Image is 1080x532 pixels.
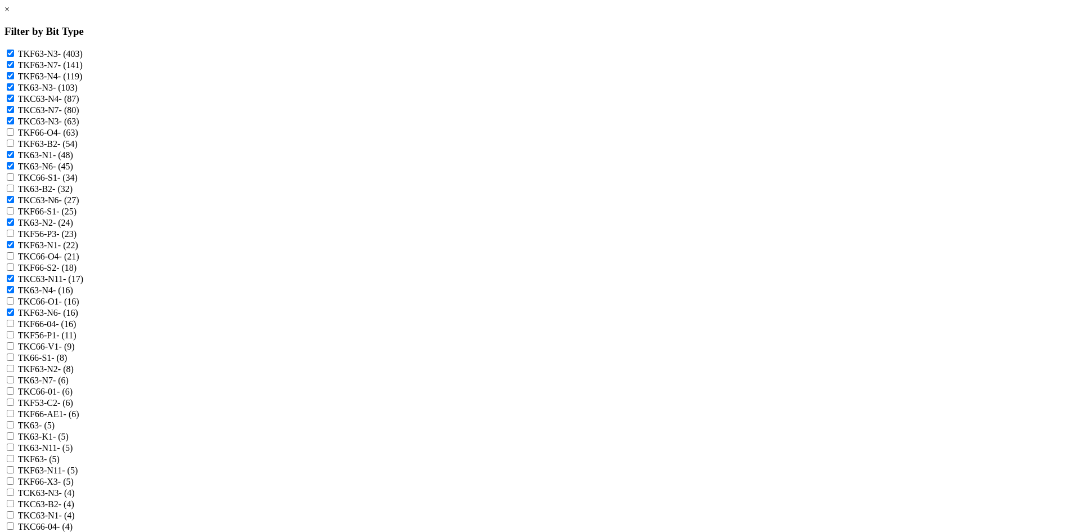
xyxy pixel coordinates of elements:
[4,25,1075,38] h3: Filter by Bit Type
[59,342,75,351] span: - (9)
[53,375,69,385] span: - (6)
[57,443,73,453] span: - (5)
[58,308,78,318] span: - (16)
[18,71,83,81] label: TKF63-N4
[18,297,79,306] label: TKC66-O1
[57,139,78,149] span: - (54)
[18,173,78,182] label: TKC66-S1
[18,466,78,475] label: TKF63-N11
[18,263,76,272] label: TKF66-S2
[18,488,75,498] label: TCK63-N3
[4,5,10,14] a: ×
[18,49,83,59] label: TKF63-N3
[18,184,73,194] label: TK63-B2
[59,511,75,520] span: - (4)
[18,218,73,227] label: TK63-N2
[64,409,79,419] span: - (6)
[18,240,78,250] label: TKF63-N1
[58,240,78,250] span: - (22)
[63,274,83,284] span: - (17)
[18,319,76,329] label: TKF66-04
[18,342,75,351] label: TKC66-V1
[18,522,73,531] label: TKC66-04
[59,488,75,498] span: - (4)
[56,229,76,239] span: - (23)
[18,207,76,216] label: TKF66-S1
[59,297,79,306] span: - (16)
[57,173,78,182] span: - (34)
[18,421,55,430] label: TK63
[18,83,78,92] label: TK63-N3
[18,195,79,205] label: TKC63-N6
[56,319,76,329] span: - (16)
[18,454,60,464] label: TKF63
[58,60,83,70] span: - (141)
[53,285,73,295] span: - (16)
[53,150,73,160] span: - (48)
[18,139,78,149] label: TKF63-B2
[18,285,73,295] label: TK63-N4
[18,229,76,239] label: TKF56-P3
[59,94,79,104] span: - (87)
[58,49,83,59] span: - (403)
[56,207,76,216] span: - (25)
[18,353,67,363] label: TK66-S1
[57,522,73,531] span: - (4)
[18,511,75,520] label: TKC63-N1
[57,398,73,408] span: - (6)
[57,387,73,396] span: - (6)
[18,387,73,396] label: TKC66-01
[18,105,79,115] label: TKC63-N7
[18,128,78,137] label: TKF66-O4
[18,364,74,374] label: TKF63-N2
[18,398,73,408] label: TKF53-C2
[58,364,74,374] span: - (8)
[53,83,78,92] span: - (103)
[18,477,74,486] label: TKF66-X3
[18,443,73,453] label: TK63-N11
[58,71,82,81] span: - (119)
[18,499,74,509] label: TKC63-B2
[18,409,79,419] label: TKF66-AE1
[18,162,73,171] label: TK63-N6
[51,353,67,363] span: - (8)
[18,375,69,385] label: TK63-N7
[53,432,69,441] span: - (5)
[18,330,76,340] label: TKF56-P1
[58,477,74,486] span: - (5)
[18,432,69,441] label: TK63-K1
[56,263,76,272] span: - (18)
[39,421,55,430] span: - (5)
[58,128,78,137] span: - (63)
[18,60,83,70] label: TKF63-N7
[18,308,78,318] label: TKF63-N6
[18,94,79,104] label: TKC63-N4
[62,466,78,475] span: - (5)
[56,330,76,340] span: - (11)
[18,117,79,126] label: TKC63-N3
[53,218,73,227] span: - (24)
[52,184,73,194] span: - (32)
[44,454,60,464] span: - (5)
[18,274,83,284] label: TKC63-N11
[18,150,73,160] label: TK63-N1
[59,195,79,205] span: - (27)
[58,499,74,509] span: - (4)
[53,162,73,171] span: - (45)
[59,117,79,126] span: - (63)
[59,105,79,115] span: - (80)
[59,252,79,261] span: - (21)
[18,252,79,261] label: TKC66-O4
